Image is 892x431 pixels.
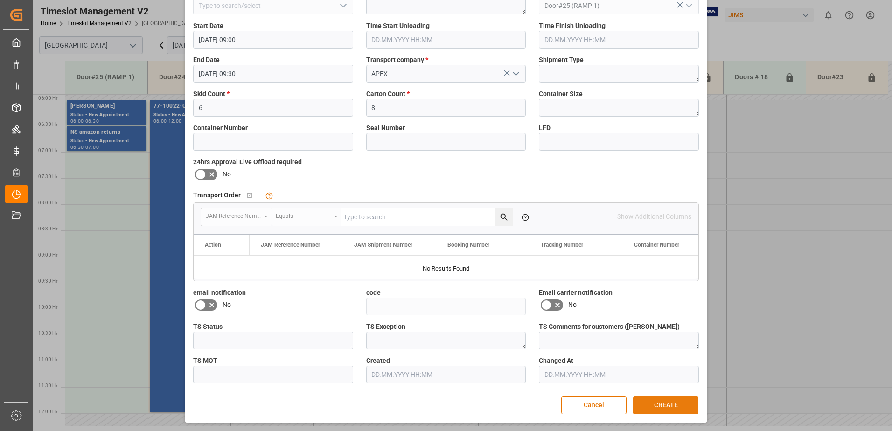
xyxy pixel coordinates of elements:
input: DD.MM.YYYY HH:MM [366,366,526,383]
span: Shipment Type [539,55,584,65]
span: No [568,300,577,310]
span: TS Comments for customers ([PERSON_NAME]) [539,322,680,332]
input: DD.MM.YYYY HH:MM [539,366,699,383]
div: Equals [276,209,331,220]
button: open menu [271,208,341,226]
span: Container Number [634,242,679,248]
span: Time Start Unloading [366,21,430,31]
span: Tracking Number [541,242,583,248]
span: Container Number [193,123,248,133]
span: TS Status [193,322,223,332]
div: Action [205,242,221,248]
span: JAM Reference Number [261,242,320,248]
input: Type to search [341,208,513,226]
span: TS MOT [193,356,217,366]
div: JAM Reference Number [206,209,261,220]
input: DD.MM.YYYY HH:MM [539,31,699,49]
span: Email carrier notification [539,288,613,298]
button: open menu [201,208,271,226]
span: Container Size [539,89,583,99]
span: email notification [193,288,246,298]
span: End Date [193,55,220,65]
button: search button [495,208,513,226]
span: Skid Count [193,89,230,99]
span: JAM Shipment Number [354,242,412,248]
button: Cancel [561,396,627,414]
span: LFD [539,123,551,133]
span: 24hrs Approval Live Offload required [193,157,302,167]
button: open menu [509,67,523,81]
span: Created [366,356,390,366]
span: Booking Number [447,242,489,248]
span: No [223,169,231,179]
span: code [366,288,381,298]
span: Transport Order [193,190,241,200]
span: Transport company [366,55,428,65]
input: DD.MM.YYYY HH:MM [366,31,526,49]
span: Seal Number [366,123,405,133]
span: Changed At [539,356,573,366]
input: DD.MM.YYYY HH:MM [193,31,353,49]
input: DD.MM.YYYY HH:MM [193,65,353,83]
span: Carton Count [366,89,410,99]
span: TS Exception [366,322,405,332]
span: No [223,300,231,310]
button: CREATE [633,396,698,414]
span: Time Finish Unloading [539,21,606,31]
span: Start Date [193,21,223,31]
